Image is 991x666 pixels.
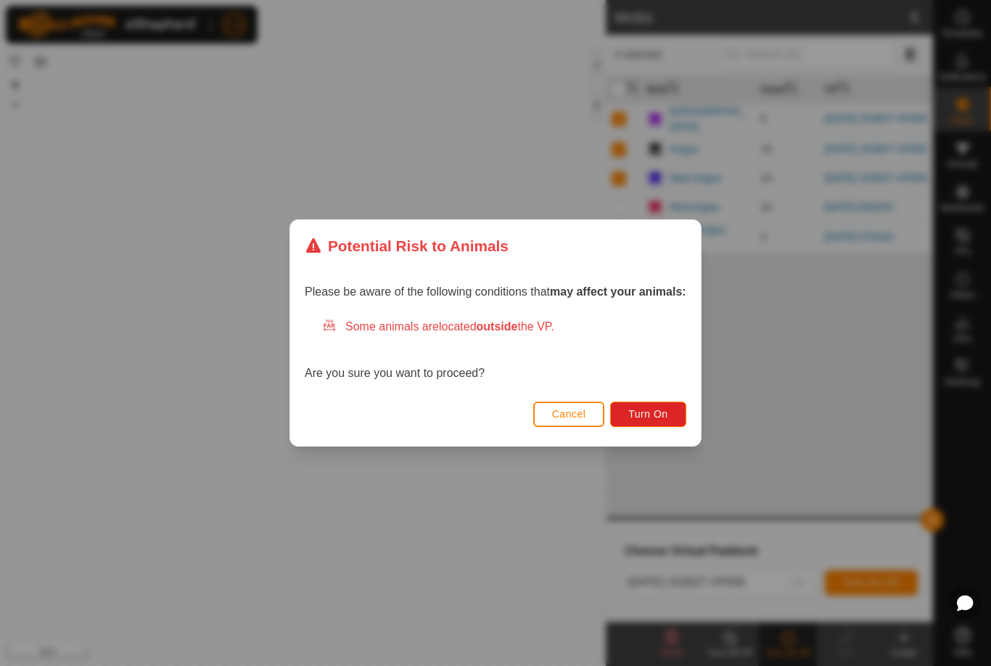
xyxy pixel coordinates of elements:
[305,318,686,382] div: Are you sure you want to proceed?
[550,285,686,298] strong: may affect your animals:
[305,285,686,298] span: Please be aware of the following conditions that
[322,318,686,336] div: Some animals are
[629,408,668,420] span: Turn On
[305,235,509,257] div: Potential Risk to Animals
[611,402,686,427] button: Turn On
[533,402,605,427] button: Cancel
[552,408,586,420] span: Cancel
[439,320,554,333] span: located the VP.
[477,320,518,333] strong: outside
